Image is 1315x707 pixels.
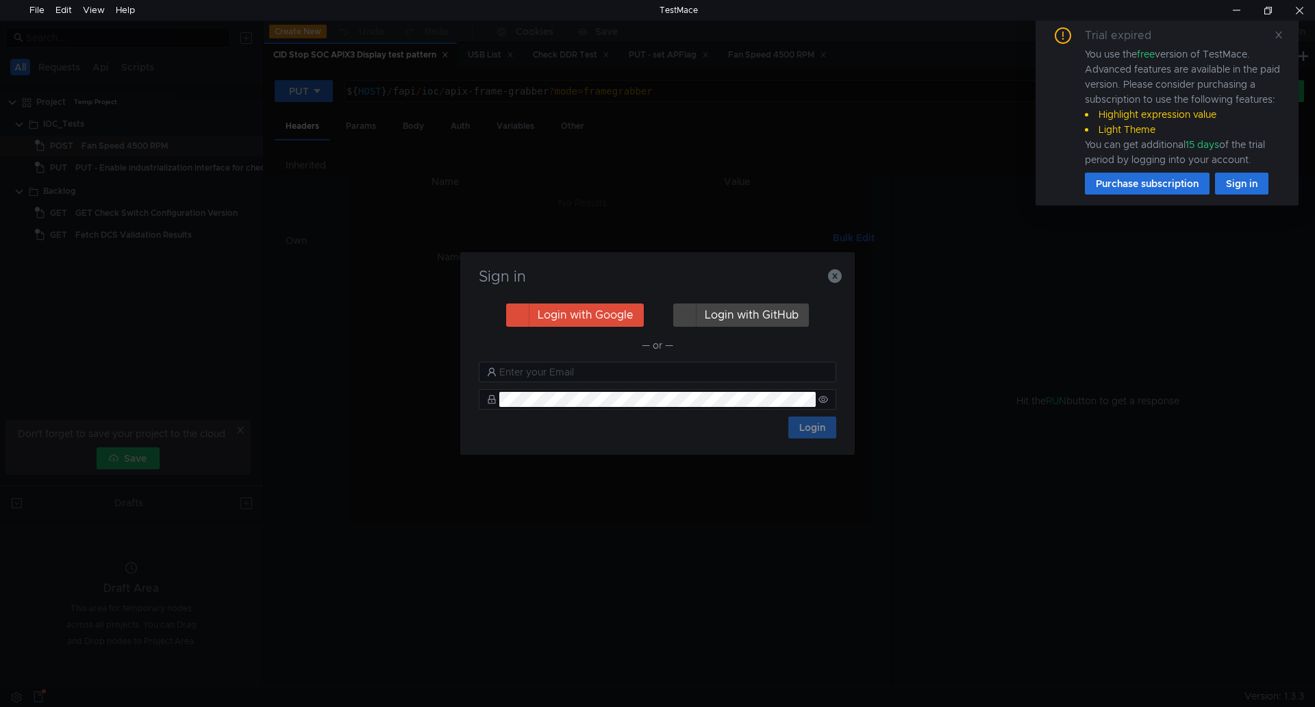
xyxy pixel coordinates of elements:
[477,269,838,285] h3: Sign in
[1085,173,1210,195] button: Purchase subscription
[1085,137,1282,167] div: You can get additional of the trial period by logging into your account.
[499,364,828,380] input: Enter your Email
[1085,47,1282,167] div: You use the version of TestMace. Advanced features are available in the paid version. Please cons...
[506,303,644,327] button: Login with Google
[1215,173,1268,195] button: Sign in
[1085,27,1168,44] div: Trial expired
[479,337,836,353] div: — or —
[1137,48,1155,60] span: free
[1085,122,1282,137] li: Light Theme
[673,303,809,327] button: Login with GitHub
[1085,107,1282,122] li: Highlight expression value
[1186,138,1219,151] span: 15 days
